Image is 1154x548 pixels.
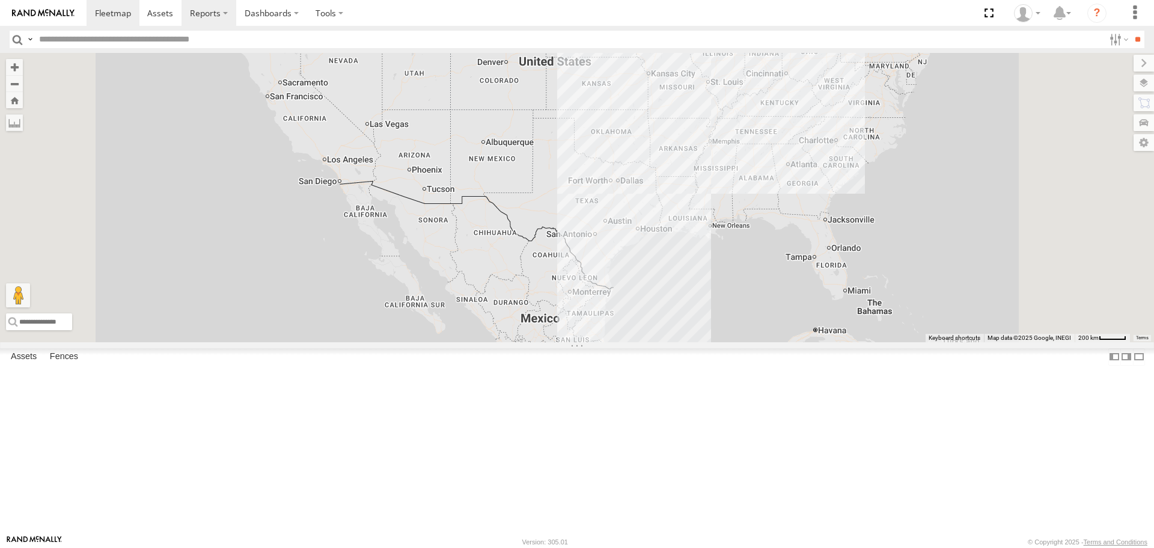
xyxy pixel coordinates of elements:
[1134,134,1154,151] label: Map Settings
[1010,4,1045,22] div: Caseta Laredo TX
[1105,31,1131,48] label: Search Filter Options
[1075,334,1130,342] button: Map Scale: 200 km per 42 pixels
[6,59,23,75] button: Zoom in
[1087,4,1107,23] i: ?
[1108,348,1120,366] label: Dock Summary Table to the Left
[6,75,23,92] button: Zoom out
[12,9,75,17] img: rand-logo.svg
[1078,334,1099,341] span: 200 km
[522,538,568,546] div: Version: 305.01
[6,114,23,131] label: Measure
[929,334,980,342] button: Keyboard shortcuts
[5,349,43,366] label: Assets
[7,536,62,548] a: Visit our Website
[1084,538,1147,546] a: Terms and Conditions
[6,283,30,307] button: Drag Pegman onto the map to open Street View
[25,31,35,48] label: Search Query
[988,334,1071,341] span: Map data ©2025 Google, INEGI
[1028,538,1147,546] div: © Copyright 2025 -
[1136,335,1149,340] a: Terms
[6,92,23,108] button: Zoom Home
[44,349,84,366] label: Fences
[1133,348,1145,366] label: Hide Summary Table
[1120,348,1132,366] label: Dock Summary Table to the Right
